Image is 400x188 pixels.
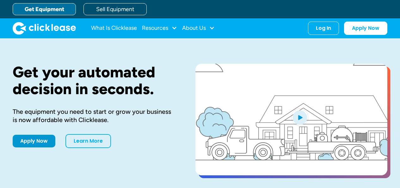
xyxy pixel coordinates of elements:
[13,107,175,124] div: The equipment you need to start or grow your business is now affordable with Clicklease.
[316,25,331,31] div: Log In
[291,108,308,126] img: Blue play button logo on a light blue circular background
[142,22,177,35] div: Resources
[13,135,55,147] a: Apply Now
[13,3,76,15] a: Get Equipment
[13,22,76,35] img: Clicklease logo
[182,22,215,35] div: About Us
[13,22,76,35] a: home
[344,22,387,35] a: Apply Now
[83,3,147,15] a: Sell Equipment
[13,64,175,97] h1: Get your automated decision in seconds.
[65,134,111,148] a: Learn More
[91,22,137,35] a: What Is Clicklease
[195,64,387,175] a: open lightbox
